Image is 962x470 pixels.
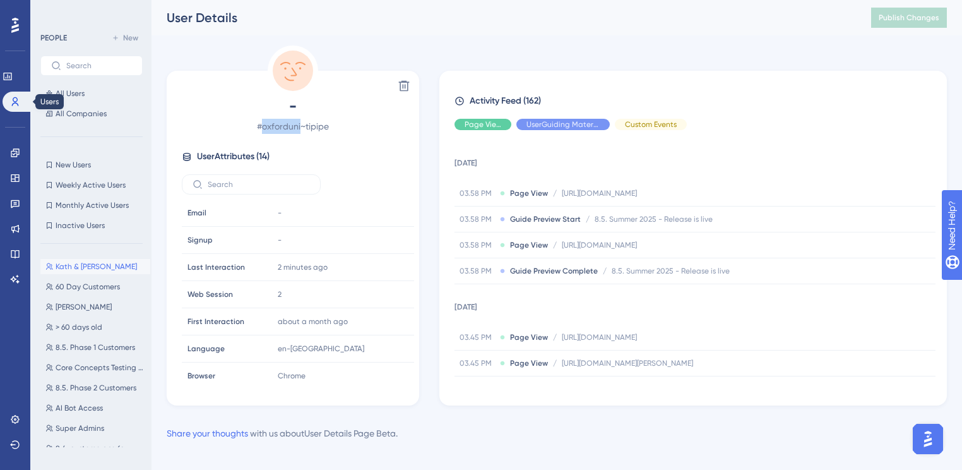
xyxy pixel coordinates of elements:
span: > 60 days old [56,322,102,332]
span: Custom Events [625,119,677,130]
span: Browser [187,371,215,381]
span: [URL][DOMAIN_NAME] [562,240,637,250]
td: [DATE] [454,140,935,181]
button: Core Concepts Testing Group [40,360,150,375]
span: 2 [278,289,282,299]
span: Super Admins [56,423,104,433]
button: Publish Changes [871,8,947,28]
span: en-[GEOGRAPHIC_DATA] [278,344,364,354]
span: Page View [465,119,501,130]
span: Guide Preview Complete [510,266,598,276]
span: / [553,358,557,368]
time: 2 minutes ago [278,263,328,272]
button: AI Bot Access [40,401,150,416]
button: Super Admins [40,421,150,436]
span: Page View [510,332,548,342]
span: 8.5. Phase 1 Customers [56,342,135,352]
button: 60 Day Customers [40,279,150,294]
span: [URL][DOMAIN_NAME] [562,332,637,342]
span: Last Interaction [187,262,245,272]
span: Page View [510,384,548,394]
span: / [553,240,557,250]
span: 8.5. Phase 2 Customers [56,383,136,393]
span: [URL][DOMAIN_NAME] [562,384,637,394]
button: > 60 days old [40,320,150,335]
span: UserGuiding Material [526,119,600,130]
span: Email [187,208,206,218]
button: 8.5. Phase 2 Customers [40,380,150,395]
span: Activity Feed (162) [470,93,541,109]
span: Page View [510,358,548,368]
span: First Interaction [187,316,244,327]
span: Inactive Users [56,220,105,231]
span: 8.5. Summer 2025 - Release is live [595,214,713,224]
button: New [107,30,143,45]
span: 8.4. customers so far [56,443,128,454]
span: New Users [56,160,91,170]
span: Core Concepts Testing Group [56,363,145,373]
span: - [182,96,404,116]
span: Weekly Active Users [56,180,126,190]
span: [URL][DOMAIN_NAME] [562,188,637,198]
span: # oxforduni~tipipe [182,119,404,134]
span: Guide Preview Start [510,214,581,224]
span: All Companies [56,109,107,119]
span: Need Help? [30,3,79,18]
span: Kath & [PERSON_NAME] [56,262,137,272]
span: Publish Changes [879,13,939,23]
span: / [553,188,557,198]
span: Chrome [278,371,306,381]
button: Inactive Users [40,218,143,233]
span: [URL][DOMAIN_NAME][PERSON_NAME] [562,358,693,368]
div: PEOPLE [40,33,67,43]
span: AI Bot Access [56,403,103,413]
span: Signup [187,235,213,245]
span: [PERSON_NAME] [56,302,112,312]
span: 8.5. Summer 2025 - Release is live [612,266,730,276]
span: 60 Day Customers [56,282,120,292]
span: Monthly Active Users [56,200,129,210]
span: User Attributes ( 14 ) [197,149,270,164]
span: 03.58 PM [460,188,495,198]
span: 03.58 PM [460,214,495,224]
button: Weekly Active Users [40,178,143,193]
span: 03.45 PM [460,358,495,368]
button: All Companies [40,106,143,121]
button: New Users [40,157,143,172]
span: / [586,214,590,224]
span: Web Session [187,289,233,299]
span: 03.58 PM [460,240,495,250]
span: / [603,266,607,276]
span: - [278,235,282,245]
button: 8.5. Phase 1 Customers [40,340,150,355]
button: All Users [40,86,143,101]
input: Search [66,61,132,70]
button: 8.4. customers so far [40,441,150,456]
span: 03.45 PM [460,384,495,394]
td: [DATE] [454,284,935,325]
iframe: UserGuiding AI Assistant Launcher [909,420,947,458]
span: / [553,384,557,394]
div: User Details [167,9,840,27]
span: 03.58 PM [460,266,495,276]
span: All Users [56,88,85,99]
button: [PERSON_NAME] [40,299,150,315]
span: - [278,208,282,218]
button: Kath & [PERSON_NAME] [40,259,150,274]
span: / [553,332,557,342]
span: Page View [510,188,548,198]
time: about a month ago [278,317,348,326]
span: Language [187,344,225,354]
input: Search [208,180,310,189]
a: Share your thoughts [167,428,248,438]
div: with us about User Details Page Beta . [167,426,398,441]
span: Page View [510,240,548,250]
span: New [123,33,138,43]
button: Monthly Active Users [40,198,143,213]
span: 03.45 PM [460,332,495,342]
